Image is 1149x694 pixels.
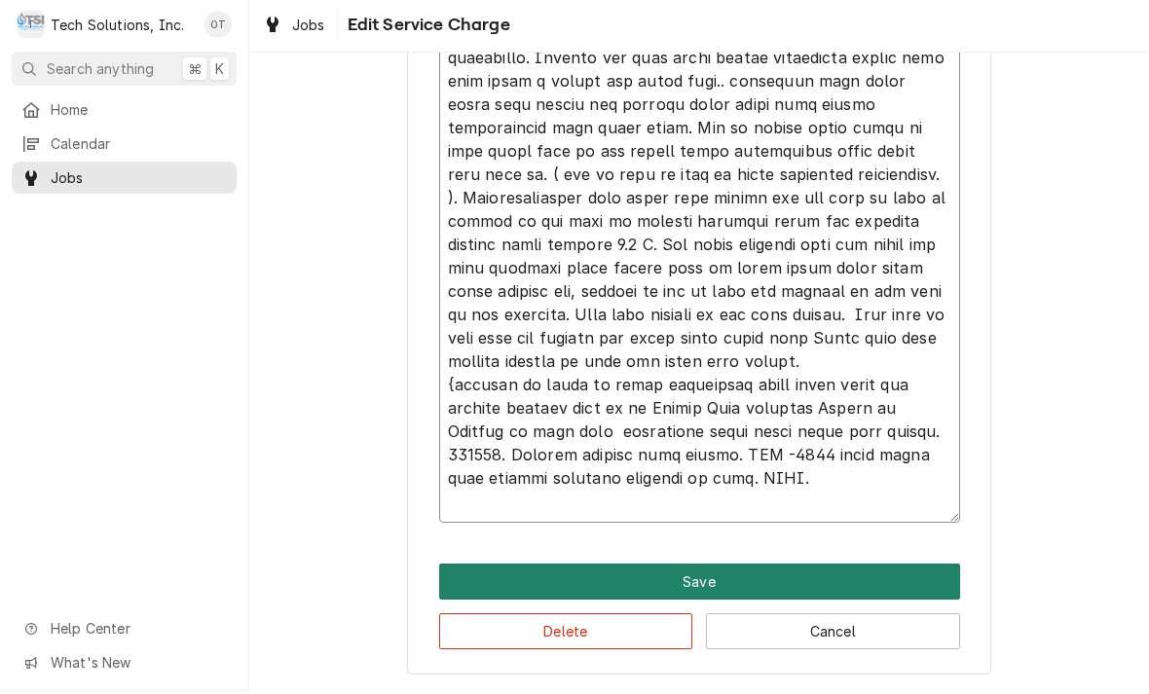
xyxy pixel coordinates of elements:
span: K [215,61,224,82]
button: Cancel [706,616,960,652]
a: Go to What's New [12,649,237,681]
button: Search anything⌘K [12,55,237,89]
button: Save [439,566,960,603]
span: Help Center [51,621,225,641]
a: Calendar [12,130,237,163]
span: ⌘ [188,61,202,82]
span: Edit Service Charge [342,15,510,41]
div: Otis Tooley's Avatar [204,14,232,41]
a: Jobs [12,164,237,197]
div: Tech Solutions, Inc.'s Avatar [18,14,45,41]
a: Jobs [255,12,333,44]
span: Jobs [51,170,227,191]
button: Delete [439,616,693,652]
div: Button Group Row [439,566,960,603]
span: What's New [51,655,225,676]
span: Calendar [51,136,227,157]
span: Jobs [292,18,325,38]
div: T [18,14,45,41]
div: Button Group Row [439,603,960,652]
a: Go to Help Center [12,615,237,647]
a: Home [12,96,237,128]
div: Button Group [439,566,960,652]
span: Home [51,102,227,123]
div: Tech Solutions, Inc. [51,18,184,38]
div: OT [204,14,232,41]
span: Search anything [47,61,154,82]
